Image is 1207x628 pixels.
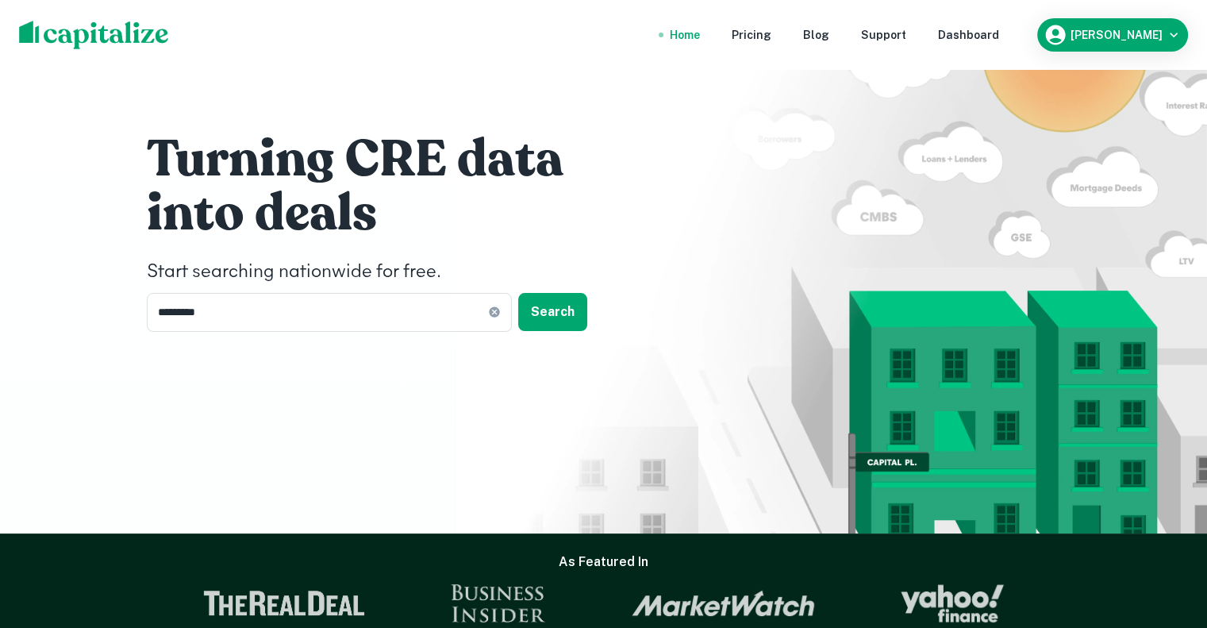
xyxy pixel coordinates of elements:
a: Blog [803,26,829,44]
a: Home [670,26,700,44]
h4: Start searching nationwide for free. [147,258,623,287]
h6: As Featured In [559,553,648,572]
a: Dashboard [938,26,999,44]
button: Search [518,293,587,331]
h1: into deals [147,182,623,245]
a: Pricing [732,26,771,44]
h6: [PERSON_NAME] [1071,29,1163,40]
img: Business Insider [451,584,546,622]
button: [PERSON_NAME] [1037,18,1188,52]
h1: Turning CRE data [147,128,623,191]
img: Yahoo Finance [901,584,1004,622]
img: capitalize-logo.png [19,21,169,49]
a: Support [861,26,906,44]
img: Market Watch [632,590,815,617]
iframe: Chat Widget [1128,501,1207,577]
img: The Real Deal [203,591,365,616]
